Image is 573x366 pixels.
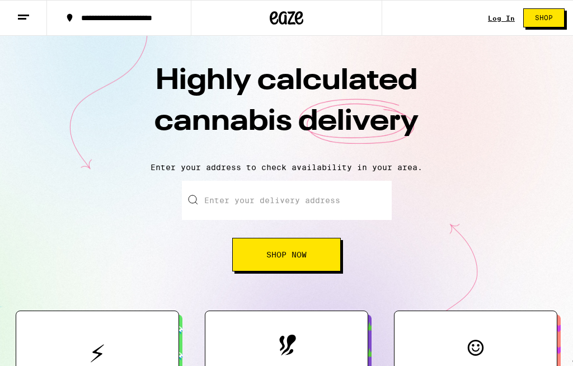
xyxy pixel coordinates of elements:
p: Enter your address to check availability in your area. [11,163,562,172]
h1: Highly calculated cannabis delivery [91,61,482,154]
button: Shop [523,8,565,27]
div: Log In [488,15,515,22]
span: Shop [535,15,553,21]
button: Shop Now [232,238,341,271]
iframe: Opens a widget where you can find more information [501,332,562,360]
input: Enter your delivery address [182,181,392,220]
span: Shop Now [266,251,307,259]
